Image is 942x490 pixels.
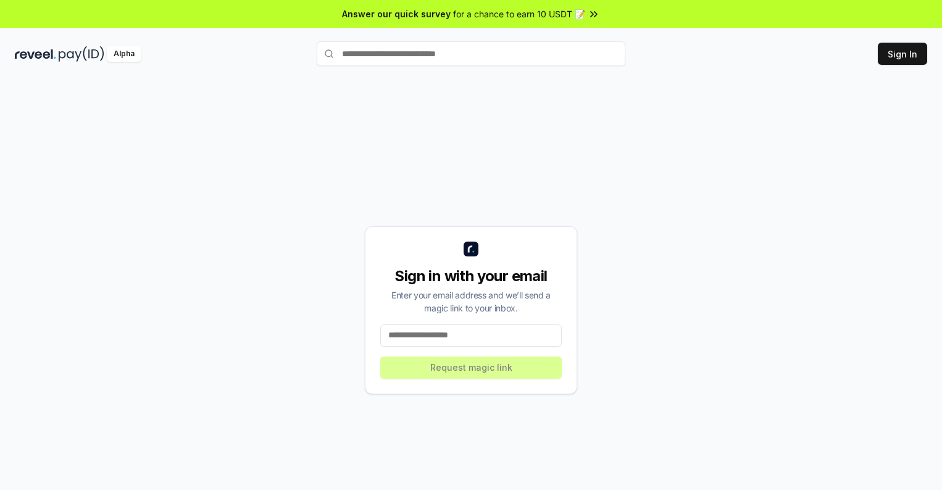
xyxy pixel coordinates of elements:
[878,43,927,65] button: Sign In
[453,7,585,20] span: for a chance to earn 10 USDT 📝
[107,46,141,62] div: Alpha
[380,289,562,315] div: Enter your email address and we’ll send a magic link to your inbox.
[342,7,451,20] span: Answer our quick survey
[380,266,562,286] div: Sign in with your email
[59,46,104,62] img: pay_id
[464,242,478,256] img: logo_small
[15,46,56,62] img: reveel_dark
